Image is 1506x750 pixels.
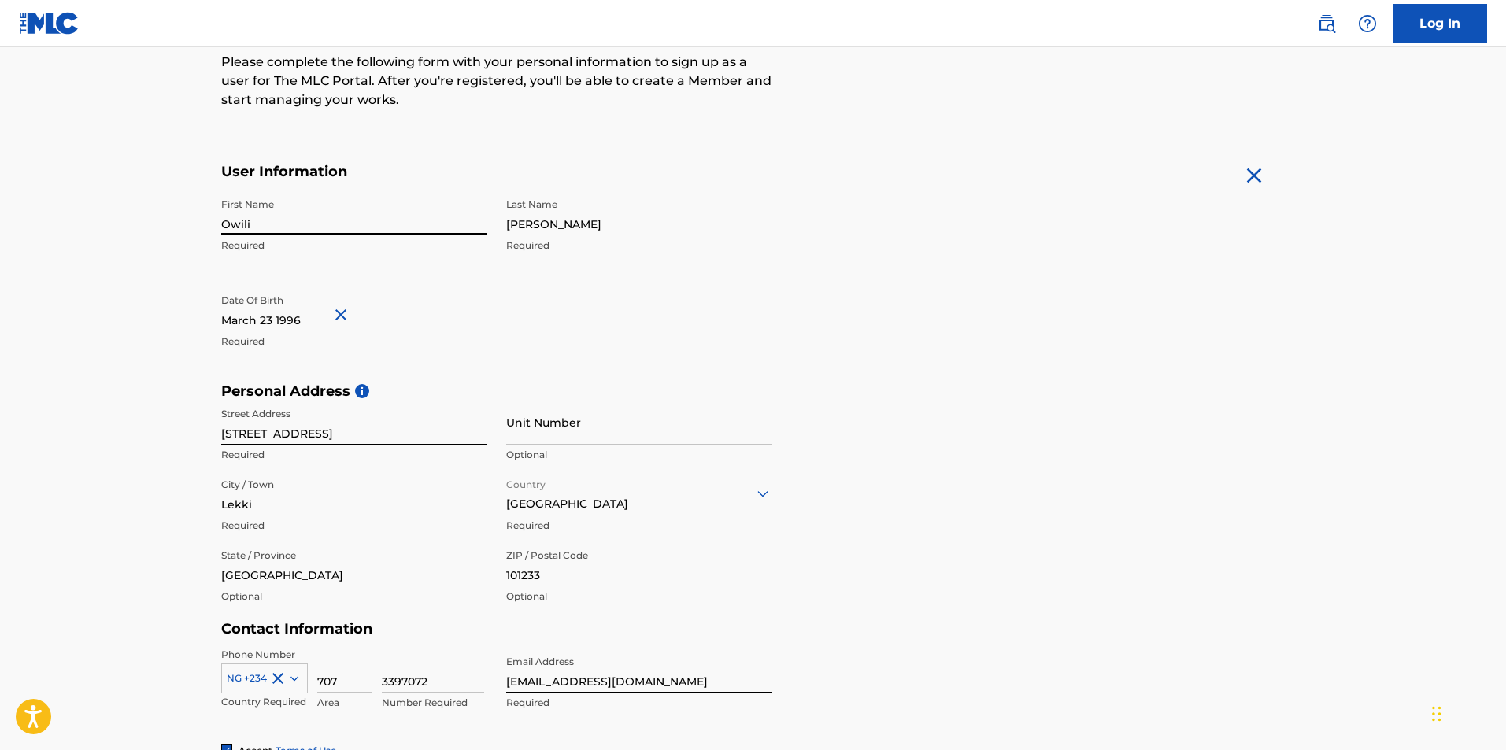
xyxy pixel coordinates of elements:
span: i [355,384,369,398]
p: Required [221,238,487,253]
a: Log In [1393,4,1487,43]
p: Country Required [221,695,308,709]
p: Required [221,334,487,349]
div: Help [1352,8,1383,39]
div: [GEOGRAPHIC_DATA] [506,474,772,512]
p: Required [221,519,487,533]
img: MLC Logo [19,12,80,35]
iframe: Chat Widget [1427,674,1506,750]
p: Required [506,696,772,710]
label: Country [506,468,546,492]
img: close [1241,163,1267,188]
p: Required [221,448,487,462]
h5: Contact Information [221,620,772,638]
p: Please complete the following form with your personal information to sign up as a user for The ML... [221,53,772,109]
p: Optional [221,589,487,604]
p: Required [506,238,772,253]
p: Area [317,696,372,710]
p: Number Required [382,696,484,710]
p: Optional [506,589,772,604]
img: help [1358,14,1377,33]
h5: User Information [221,163,772,181]
img: search [1317,14,1336,33]
h5: Personal Address [221,382,1286,401]
div: Drag [1432,690,1441,737]
p: Required [506,519,772,533]
button: Close [331,291,355,339]
a: Public Search [1311,8,1342,39]
p: Optional [506,448,772,462]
